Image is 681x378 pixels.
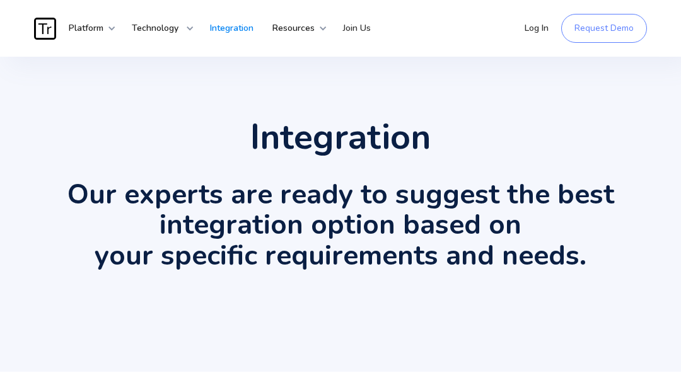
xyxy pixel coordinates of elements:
[132,22,178,34] strong: Technology
[334,9,380,47] a: Join Us
[561,14,647,43] a: Request Demo
[515,9,558,47] a: Log In
[201,9,263,47] a: Integration
[250,120,431,154] h1: Integration
[34,18,56,40] img: Traces Logo
[69,22,103,34] strong: Platform
[34,18,59,40] a: home
[59,9,116,47] div: Platform
[67,180,614,271] h2: Our experts are ready to suggest the best integration option based on your specific requirements ...
[263,9,327,47] div: Resources
[272,22,315,34] strong: Resources
[122,9,194,47] div: Technology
